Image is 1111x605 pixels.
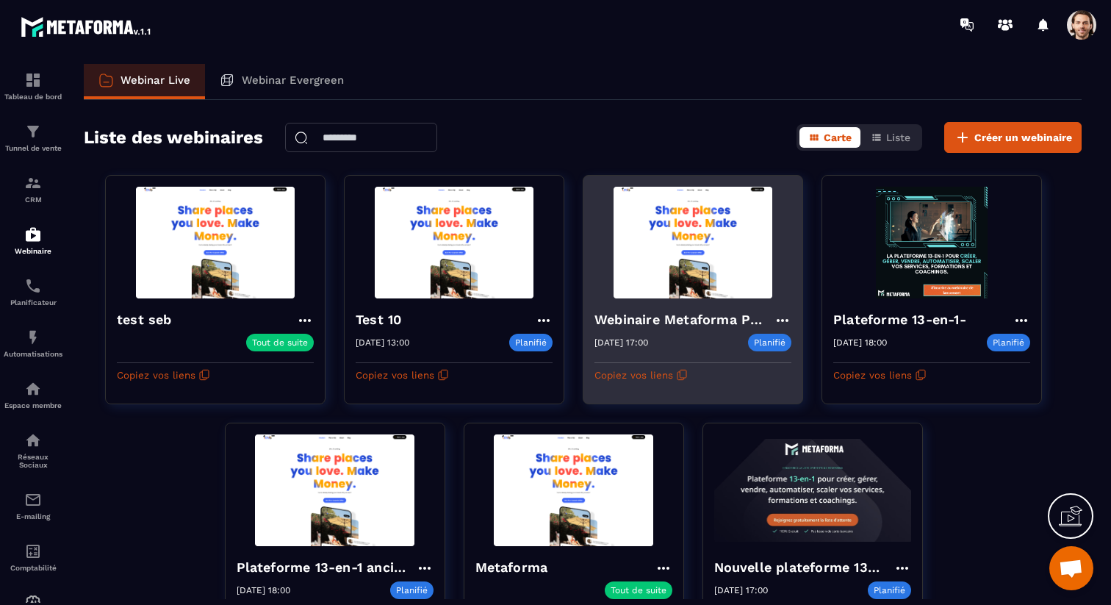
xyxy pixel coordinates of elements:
a: formationformationTableau de bord [4,60,62,112]
p: Webinaire [4,247,62,255]
p: Planifié [390,581,434,599]
img: logo [21,13,153,40]
button: Copiez vos liens [594,363,688,387]
p: [DATE] 18:00 [833,337,887,348]
h4: Plateforme 13-en-1 ancien [237,557,416,578]
span: Liste [886,132,910,143]
span: Créer un webinaire [974,130,1072,145]
p: Webinar Live [121,74,190,87]
p: [DATE] 17:00 [714,585,768,595]
a: formationformationCRM [4,163,62,215]
a: Ouvrir le chat [1049,546,1093,590]
img: webinar-background [833,187,1030,298]
span: Carte [824,132,852,143]
img: webinar-background [356,187,553,298]
img: scheduler [24,277,42,295]
a: accountantaccountantComptabilité [4,531,62,583]
a: automationsautomationsAutomatisations [4,318,62,369]
a: automationsautomationsEspace membre [4,369,62,420]
p: Tunnel de vente [4,144,62,152]
button: Copiez vos liens [356,363,449,387]
h4: Plateforme 13-en-1- [833,309,974,330]
p: Planifié [987,334,1030,351]
a: automationsautomationsWebinaire [4,215,62,266]
p: [DATE] 13:00 [356,337,409,348]
p: Tableau de bord [4,93,62,101]
img: social-network [24,432,42,449]
p: Tout de suite [252,337,308,348]
p: Planificateur [4,298,62,307]
p: Planifié [868,581,911,599]
img: automations [24,226,42,243]
p: [DATE] 18:00 [237,585,290,595]
h4: Metaforma [475,557,555,578]
img: automations [24,380,42,398]
img: webinar-background [594,187,791,298]
a: schedulerschedulerPlanificateur [4,266,62,318]
img: webinar-background [475,434,672,546]
img: email [24,491,42,509]
button: Copiez vos liens [117,363,210,387]
p: Réseaux Sociaux [4,453,62,469]
p: Webinar Evergreen [242,74,344,87]
p: CRM [4,196,62,204]
a: Webinar Live [84,64,205,99]
h4: Test 10 [356,309,409,330]
button: Carte [799,127,860,148]
img: formation [24,123,42,140]
img: accountant [24,543,42,560]
p: Automatisations [4,350,62,358]
p: Planifié [509,334,553,351]
p: [DATE] 17:00 [594,337,648,348]
img: formation [24,174,42,192]
button: Créer un webinaire [944,122,1082,153]
img: webinar-background [714,434,911,546]
button: Copiez vos liens [833,363,927,387]
img: webinar-background [237,434,434,546]
img: formation [24,71,42,89]
p: Espace membre [4,401,62,409]
button: Liste [862,127,919,148]
p: Comptabilité [4,564,62,572]
a: emailemailE-mailing [4,480,62,531]
p: E-mailing [4,512,62,520]
a: formationformationTunnel de vente [4,112,62,163]
h4: Nouvelle plateforme 13-en-1 [714,557,894,578]
p: Planifié [748,334,791,351]
h4: Webinaire Metaforma Plateforme 13-en-1 [594,309,774,330]
h2: Liste des webinaires [84,123,263,152]
img: webinar-background [117,187,314,298]
p: Tout de suite [611,585,666,595]
a: social-networksocial-networkRéseaux Sociaux [4,420,62,480]
img: automations [24,329,42,346]
h4: test seb [117,309,179,330]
